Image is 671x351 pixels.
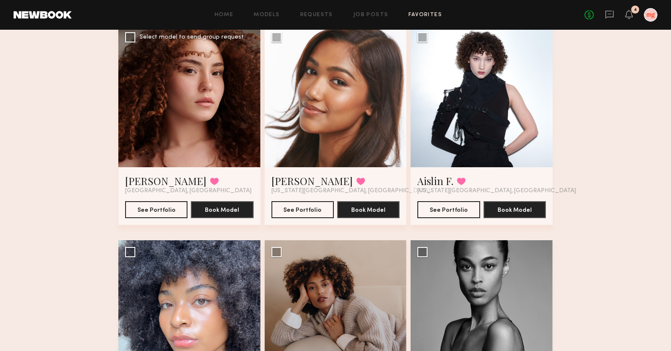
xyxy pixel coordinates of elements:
div: Select model to send group request [140,34,244,40]
button: Book Model [337,201,400,218]
a: [PERSON_NAME] [125,174,207,188]
a: [PERSON_NAME] [271,174,353,188]
span: [US_STATE][GEOGRAPHIC_DATA], [GEOGRAPHIC_DATA] [271,188,430,194]
a: Home [215,12,234,18]
a: Book Model [191,206,253,213]
a: Book Model [484,206,546,213]
button: See Portfolio [271,201,334,218]
button: See Portfolio [417,201,480,218]
button: Book Model [484,201,546,218]
a: Favorites [408,12,442,18]
button: Book Model [191,201,253,218]
a: Models [254,12,280,18]
span: [US_STATE][GEOGRAPHIC_DATA], [GEOGRAPHIC_DATA] [417,188,576,194]
a: Aislin F. [417,174,453,188]
div: 4 [634,8,637,12]
a: Job Posts [353,12,389,18]
a: Requests [300,12,333,18]
a: Book Model [337,206,400,213]
span: [GEOGRAPHIC_DATA], [GEOGRAPHIC_DATA] [125,188,252,194]
button: See Portfolio [125,201,187,218]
